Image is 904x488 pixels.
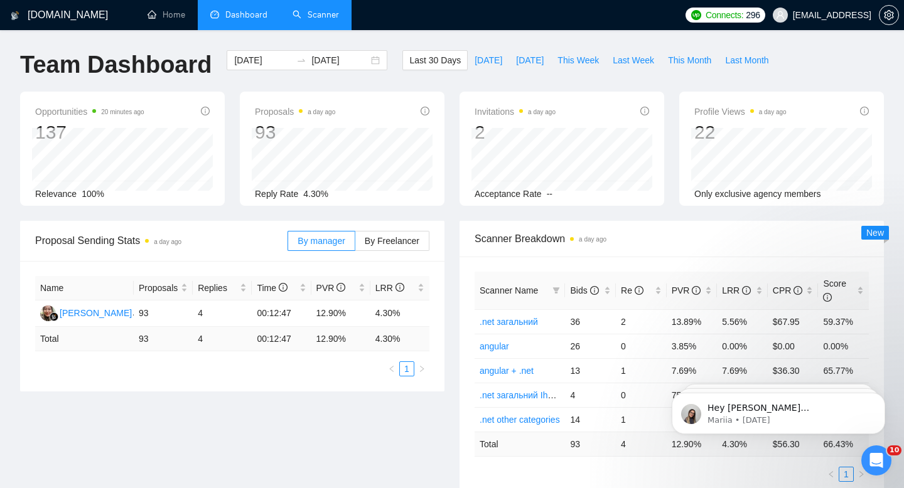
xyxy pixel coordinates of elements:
a: searchScanner [293,9,339,20]
a: homeHome [148,9,185,20]
span: info-circle [823,293,832,302]
a: angular + .net [480,366,534,376]
span: [DATE] [475,53,502,67]
li: Next Page [854,467,869,482]
li: Next Page [414,361,429,376]
div: 2 [475,120,556,144]
a: SJ[PERSON_NAME] [40,307,132,317]
button: right [854,467,869,482]
span: PVR [672,285,701,295]
td: 93 [134,327,193,351]
span: to [296,55,306,65]
span: Proposal Sending Stats [35,233,288,248]
td: 0 [616,383,667,407]
td: 4 [193,300,252,327]
span: Time [257,283,287,293]
span: left [827,470,835,478]
td: 36 [565,309,616,334]
img: logo [11,6,19,26]
li: Previous Page [824,467,839,482]
span: info-circle [590,286,599,295]
span: filter [550,281,562,300]
button: setting [879,5,899,25]
div: [PERSON_NAME] [60,306,132,320]
li: Previous Page [384,361,399,376]
td: 4.30% [370,300,429,327]
span: Connects: [706,8,743,22]
span: info-circle [395,283,404,292]
button: This Week [551,50,606,70]
span: 296 [746,8,760,22]
td: 26 [565,334,616,358]
span: PVR [316,283,346,293]
td: 4 [565,383,616,407]
td: 0.00% [818,334,869,358]
span: swap-right [296,55,306,65]
td: Total [35,327,134,351]
td: 3.85% [667,334,718,358]
td: $36.30 [768,358,819,383]
td: 12.90 % [311,327,370,351]
span: 10 [887,445,901,455]
span: info-circle [692,286,701,295]
td: 65.77% [818,358,869,383]
button: This Month [661,50,718,70]
span: info-circle [742,286,751,295]
div: 93 [255,120,335,144]
td: 13 [565,358,616,383]
div: 137 [35,120,144,144]
input: End date [311,53,369,67]
span: Bids [570,285,598,295]
td: 1 [616,407,667,432]
time: a day ago [528,109,556,115]
span: Acceptance Rate [475,189,542,199]
span: Proposals [255,104,335,119]
td: 4 [193,327,252,351]
th: Replies [193,276,252,300]
span: Only exclusive agency members [694,189,821,199]
span: This Week [557,53,599,67]
span: info-circle [794,286,802,295]
span: user [776,11,785,19]
td: 00:12:47 [252,300,311,327]
span: This Month [668,53,711,67]
td: Total [475,432,565,456]
span: 4.30% [303,189,328,199]
li: 1 [839,467,854,482]
td: 0.00% [717,334,768,358]
a: .net other categories [480,415,560,425]
span: filter [552,287,560,294]
a: setting [879,10,899,20]
span: Profile Views [694,104,787,119]
span: [DATE] [516,53,544,67]
li: 1 [399,361,414,376]
span: info-circle [635,286,643,295]
td: 4.30 % [370,327,429,351]
span: Reply Rate [255,189,298,199]
time: a day ago [154,238,181,245]
span: setting [880,10,898,20]
input: Start date [234,53,291,67]
td: 14 [565,407,616,432]
a: 1 [839,467,853,481]
span: info-circle [860,107,869,115]
button: Last Week [606,50,661,70]
span: right [858,470,865,478]
span: Dashboard [225,9,267,20]
span: Scanner Name [480,285,538,295]
span: By Freelancer [365,236,419,246]
a: angular [480,341,509,351]
span: Scanner Breakdown [475,231,869,247]
iframe: Intercom notifications message [653,366,904,454]
td: $67.95 [768,309,819,334]
time: a day ago [579,236,606,243]
span: By manager [298,236,345,246]
td: 1 [616,358,667,383]
span: LRR [722,285,751,295]
td: 12.90% [311,300,370,327]
td: 2 [616,309,667,334]
td: 59.37% [818,309,869,334]
img: upwork-logo.png [691,10,701,20]
span: Relevance [35,189,77,199]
